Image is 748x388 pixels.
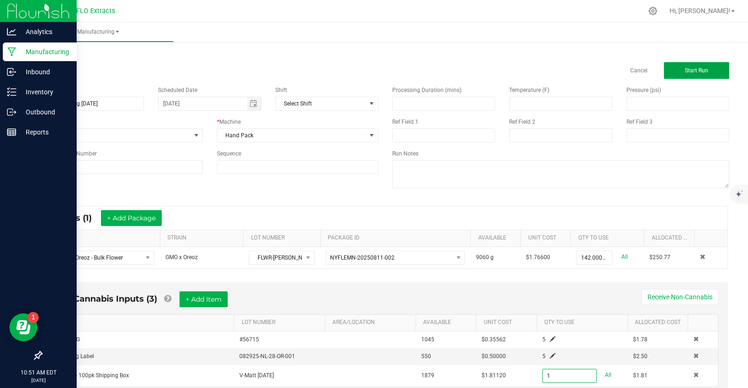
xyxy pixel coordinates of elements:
[52,294,157,304] span: Non-Cannabis Inputs (3)
[52,213,101,223] span: Inputs (1)
[542,353,546,360] span: 5
[16,66,72,78] p: Inbound
[16,46,72,57] p: Manufacturing
[392,150,418,157] span: Run Notes
[50,234,156,242] a: ITEMSortable
[247,97,261,110] span: Toggle calendar
[509,119,535,125] span: Ref Field 2
[7,87,16,97] inline-svg: Inventory
[242,319,322,326] a: LOT NUMBERSortable
[239,372,274,379] span: V-Matt [DATE]
[621,251,628,263] a: All
[239,353,295,360] span: 082925-NL-28-OR-001
[158,87,197,93] span: Scheduled Date
[421,336,434,343] span: 1045
[633,336,647,343] span: $1.78
[702,234,724,242] a: Sortable
[9,313,37,341] iframe: Resource center
[641,289,719,305] button: Receive Non-Cannabis
[167,234,240,242] a: STRAINSortable
[578,234,641,242] a: QTY TO USESortable
[275,87,287,93] span: Shift
[217,129,367,142] span: Hand Pack
[392,119,418,125] span: Ref Field 1
[251,234,317,242] a: LOT NUMBERSortable
[76,7,115,15] span: FLO Extracts
[165,254,198,261] span: GMO x Oreoz
[528,234,568,242] a: Unit CostSortable
[275,97,378,111] span: NO DATA FOUND
[49,251,142,264] span: GMO x Oreoz - Bulk Flower
[164,294,171,304] a: Add Non-Cannabis items that were also consumed in the run (e.g. gloves and packaging); Also add N...
[626,119,653,125] span: Ref Field 3
[42,129,191,142] span: None
[652,234,691,242] a: Allocated CostSortable
[526,254,550,261] span: $1.76600
[476,254,489,261] span: 9060
[542,336,546,343] span: 5
[685,67,708,74] span: Start Run
[28,312,39,323] iframe: Resource center unread badge
[626,87,661,93] span: Pressure (psi)
[328,234,467,242] a: PACKAGE IDSortable
[664,62,729,79] button: Start Run
[58,372,129,379] span: Preroll - 100pk Shipping Box
[544,319,624,326] a: QTY TO USESortable
[478,234,518,242] a: AVAILABLESortable
[605,369,611,381] a: All
[7,67,16,77] inline-svg: Inbound
[421,353,431,360] span: 550
[22,28,173,36] span: Manufacturing
[633,353,647,360] span: $2.50
[180,291,228,307] button: + Add Item
[16,127,72,138] p: Reports
[249,251,302,264] span: FLWR-[PERSON_NAME]-GO-089-061025-GMORE-FP1
[669,7,730,14] span: Hi, [PERSON_NAME]!
[482,372,506,379] span: $1.81120
[16,26,72,37] p: Analytics
[392,87,461,93] span: Processing Duration (mins)
[7,127,16,137] inline-svg: Reports
[423,319,473,326] a: AVAILABLESortable
[647,7,659,15] div: Manage settings
[490,254,494,261] span: g
[219,119,241,125] span: Machine
[16,106,72,118] p: Outbound
[633,372,647,379] span: $1.81
[326,251,465,265] span: NO DATA FOUND
[239,336,259,343] span: #56715
[7,107,16,117] inline-svg: Outbound
[484,319,533,326] a: Unit CostSortable
[7,27,16,36] inline-svg: Analytics
[158,97,247,110] input: Date
[482,353,506,360] span: $0.50000
[217,150,241,157] span: Sequence
[4,368,72,377] p: 10:51 AM EDT
[101,210,162,226] button: + Add Package
[635,319,684,326] a: Allocated CostSortable
[696,319,715,326] a: Sortable
[509,87,549,93] span: Temperature (F)
[332,319,412,326] a: AREA/LOCATIONSortable
[16,86,72,98] p: Inventory
[649,254,670,261] span: $250.77
[330,254,395,261] span: NYFLEMN-20250811-002
[22,22,173,42] a: Manufacturing
[7,47,16,56] inline-svg: Manufacturing
[421,372,434,379] span: 1879
[276,97,366,110] span: Select Shift
[482,336,506,343] span: $0.35562
[59,319,230,326] a: ITEMSortable
[4,377,72,384] p: [DATE]
[630,67,647,75] a: Cancel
